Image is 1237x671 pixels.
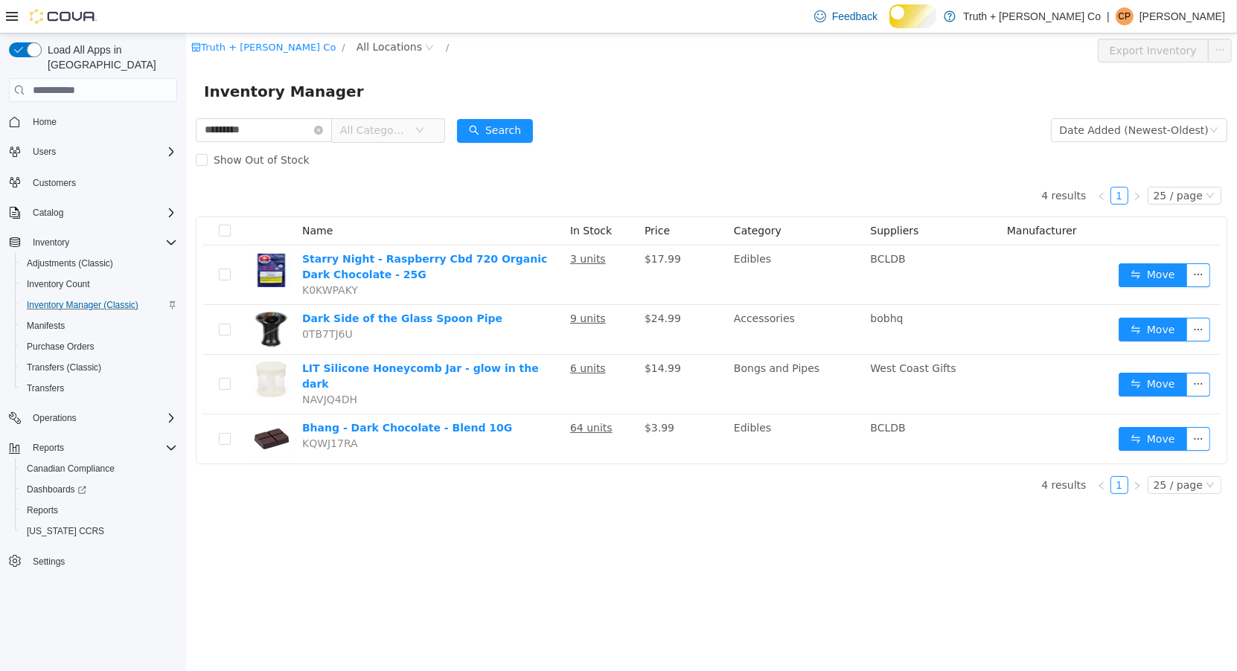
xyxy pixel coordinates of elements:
[924,443,942,460] li: 1
[925,154,942,170] a: 1
[27,382,64,394] span: Transfers
[968,443,1017,460] div: 25 / page
[1023,92,1032,103] i: icon: down
[1000,394,1024,417] button: icon: ellipsis
[27,299,138,311] span: Inventory Manager (Classic)
[33,237,69,248] span: Inventory
[1139,7,1225,25] p: [PERSON_NAME]
[5,9,15,19] i: icon: shop
[27,234,177,251] span: Inventory
[27,439,177,457] span: Reports
[384,388,426,400] u: 64 units
[27,552,177,571] span: Settings
[260,8,263,19] span: /
[27,112,177,131] span: Home
[942,443,960,460] li: Next Page
[1116,7,1134,25] div: Cindy Pendergast
[27,320,65,332] span: Manifests
[15,274,183,295] button: Inventory Count
[67,218,104,255] img: Starry Night - Raspberry Cbd 720 Organic Dark Chocolate - 25G hero shot
[21,460,121,478] a: Canadian Compliance
[947,448,956,457] i: icon: right
[685,279,717,291] span: bobhq
[67,277,104,315] img: Dark Side of the Glass Spoon Pipe hero shot
[18,46,187,70] span: Inventory Manager
[33,412,77,424] span: Operations
[30,9,97,24] img: Cova
[542,381,679,430] td: Edibles
[22,121,130,132] span: Show Out of Stock
[15,315,183,336] button: Manifests
[384,279,420,291] u: 9 units
[968,154,1017,170] div: 25 / page
[27,409,83,427] button: Operations
[21,275,177,293] span: Inventory Count
[21,296,177,314] span: Inventory Manager (Classic)
[933,394,1001,417] button: icon: swapMove
[907,443,924,460] li: Previous Page
[384,219,420,231] u: 3 units
[3,550,183,572] button: Settings
[128,92,137,101] i: icon: close-circle
[542,212,679,272] td: Edibles
[3,408,183,428] button: Operations
[33,177,76,189] span: Customers
[21,501,177,519] span: Reports
[21,254,119,272] a: Adjustments (Classic)
[911,158,920,167] i: icon: left
[116,329,353,356] a: LIT Silicone Honeycomb Jar - glow in the dark
[889,4,936,28] input: Dark Mode
[685,219,720,231] span: BCLDB
[542,272,679,321] td: Accessories
[1119,7,1131,25] span: CP
[116,295,167,306] span: 0TB7TJ6U
[21,481,92,498] a: Dashboards
[21,317,71,335] a: Manifests
[15,295,183,315] button: Inventory Manager (Classic)
[1000,284,1024,308] button: icon: ellipsis
[3,437,183,458] button: Reports
[21,359,177,376] span: Transfers (Classic)
[685,191,733,203] span: Suppliers
[548,191,595,203] span: Category
[1000,339,1024,363] button: icon: ellipsis
[27,278,90,290] span: Inventory Count
[27,484,86,495] span: Dashboards
[384,191,426,203] span: In Stock
[33,146,56,158] span: Users
[27,341,95,353] span: Purchase Orders
[21,296,144,314] a: Inventory Manager (Classic)
[27,234,75,251] button: Inventory
[116,219,361,247] a: Starry Night - Raspberry Cbd 720 Organic Dark Chocolate - 25G
[9,105,177,611] nav: Complex example
[33,442,64,454] span: Reports
[33,556,65,568] span: Settings
[3,171,183,193] button: Customers
[685,388,720,400] span: BCLDB
[21,379,70,397] a: Transfers
[15,253,183,274] button: Adjustments (Classic)
[925,443,942,460] a: 1
[21,501,64,519] a: Reports
[271,86,347,109] button: icon: searchSearch
[33,207,63,219] span: Catalog
[3,111,183,132] button: Home
[907,153,924,171] li: Previous Page
[21,460,177,478] span: Canadian Compliance
[27,463,115,475] span: Canadian Compliance
[855,443,900,460] li: 4 results
[1020,158,1029,168] i: icon: down
[1107,7,1110,25] p: |
[855,153,900,171] li: 4 results
[3,141,183,162] button: Users
[21,359,107,376] a: Transfers (Classic)
[27,257,113,269] span: Adjustments (Classic)
[947,158,956,167] i: icon: right
[384,329,420,341] u: 6 units
[15,336,183,357] button: Purchase Orders
[27,525,104,537] span: [US_STATE] CCRS
[21,522,177,540] span: Washington CCRS
[27,362,101,373] span: Transfers (Classic)
[458,388,488,400] span: $3.99
[15,500,183,521] button: Reports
